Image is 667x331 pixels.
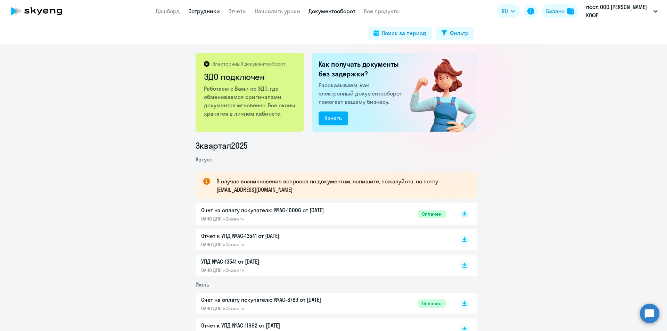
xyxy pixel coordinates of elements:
a: Отчет к УПД №AC-13541 от [DATE]ОАНО ДПО «Скаенг» [201,232,446,248]
span: RU [502,7,508,15]
p: ОАНО ДПО «Скаенг» [201,241,347,248]
button: Фильтр [436,27,474,40]
a: Дашборд [156,8,180,15]
a: Счет на оплату покупателю №AC-8789 от [DATE]ОАНО ДПО «Скаенг»Оплачен [201,296,446,312]
p: пост, ООО [PERSON_NAME] КОФЕ [586,3,651,19]
span: Август [196,156,212,163]
a: Счет на оплату покупателю №AC-10006 от [DATE]ОАНО ДПО «Скаенг»Оплачен [201,206,446,222]
a: Начислить уроки [255,8,300,15]
p: ОАНО ДПО «Скаенг» [201,267,347,273]
div: Баланс [546,7,565,15]
p: ОАНО ДПО «Скаенг» [201,216,347,222]
p: Отчет к УПД №AC-13541 от [DATE] [201,232,347,240]
div: Фильтр [450,29,469,37]
span: Июль [196,281,209,288]
p: УПД №AC-13541 от [DATE] [201,257,347,266]
p: Отчет к УПД №AC-11662 от [DATE] [201,321,347,330]
p: Рассказываем, как электронный документооборот помогает вашему бизнесу. [319,81,405,106]
p: Работаем с Вами по ЭДО, где обмениваемся оригиналами документов мгновенно. Все сканы хранятся в л... [204,84,297,118]
button: RU [497,4,520,18]
li: 3 квартал 2025 [196,140,477,151]
button: Балансbalance [542,4,578,18]
img: balance [567,8,574,15]
button: Узнать [319,111,348,125]
img: connected [399,53,477,132]
a: УПД №AC-13541 от [DATE]ОАНО ДПО «Скаенг» [201,257,446,273]
a: Сотрудники [188,8,220,15]
button: Поиск за период [368,27,432,40]
h2: Как получать документы без задержки? [319,59,405,79]
a: Документооборот [308,8,355,15]
span: Оплачен [418,210,446,218]
div: Узнать [325,114,342,122]
p: Счет на оплату покупателю №AC-8789 от [DATE] [201,296,347,304]
p: ОАНО ДПО «Скаенг» [201,305,347,312]
span: Оплачен [418,299,446,308]
a: Все продукты [364,8,400,15]
p: В случае возникновения вопросов по документам, напишите, пожалуйста, на почту [EMAIL_ADDRESS][DOM... [216,177,464,194]
a: Отчеты [228,8,247,15]
p: Счет на оплату покупателю №AC-10006 от [DATE] [201,206,347,214]
div: Поиск за период [382,29,426,37]
h2: ЭДО подключен [204,71,297,82]
p: Электронный документооборот [212,61,285,67]
button: пост, ООО [PERSON_NAME] КОФЕ [583,3,661,19]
